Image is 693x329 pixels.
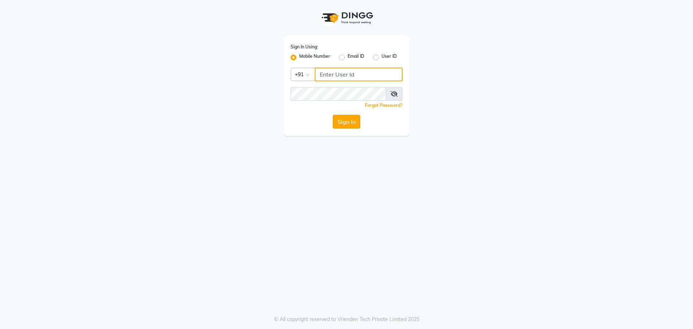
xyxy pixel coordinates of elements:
label: Mobile Number [299,53,330,62]
label: User ID [382,53,397,62]
label: Sign In Using: [291,44,318,50]
a: Forgot Password? [365,103,402,108]
button: Sign In [333,115,360,129]
input: Username [291,87,386,101]
img: logo1.svg [318,7,375,29]
label: Email ID [348,53,364,62]
input: Username [315,68,402,81]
